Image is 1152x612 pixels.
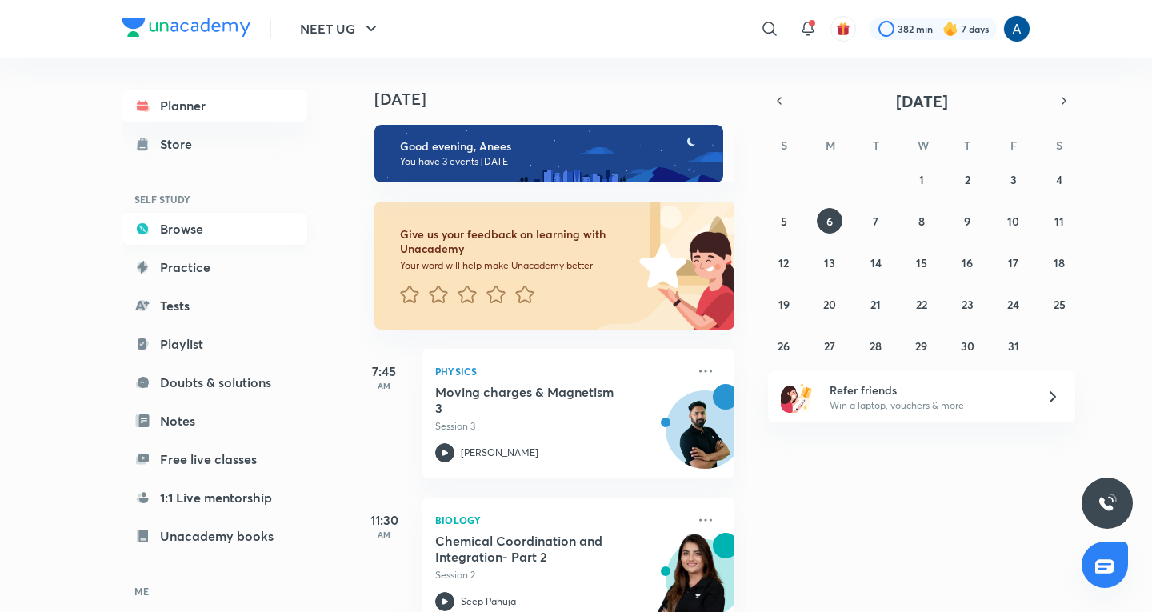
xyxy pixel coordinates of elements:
[122,405,307,437] a: Notes
[830,398,1026,413] p: Win a laptop, vouchers & more
[830,382,1026,398] h6: Refer friends
[909,333,934,358] button: October 29, 2025
[122,18,250,37] img: Company Logo
[964,214,970,229] abbr: October 9, 2025
[873,138,879,153] abbr: Tuesday
[915,338,927,354] abbr: October 29, 2025
[771,250,797,275] button: October 12, 2025
[374,125,723,182] img: evening
[1008,338,1019,354] abbr: October 31, 2025
[863,250,889,275] button: October 14, 2025
[781,214,787,229] abbr: October 5, 2025
[290,13,390,45] button: NEET UG
[352,510,416,530] h5: 11:30
[965,172,970,187] abbr: October 2, 2025
[836,22,850,36] img: avatar
[918,138,929,153] abbr: Wednesday
[352,530,416,539] p: AM
[1054,255,1065,270] abbr: October 18, 2025
[1056,138,1062,153] abbr: Saturday
[1003,15,1030,42] img: Anees Ahmed
[585,202,734,330] img: feedback_image
[954,250,980,275] button: October 16, 2025
[122,482,307,514] a: 1:1 Live mentorship
[863,291,889,317] button: October 21, 2025
[400,155,709,168] p: You have 3 events [DATE]
[954,291,980,317] button: October 23, 2025
[873,214,878,229] abbr: October 7, 2025
[817,250,842,275] button: October 13, 2025
[122,366,307,398] a: Doubts & solutions
[122,186,307,213] h6: SELF STUDY
[1001,333,1026,358] button: October 31, 2025
[817,333,842,358] button: October 27, 2025
[771,291,797,317] button: October 19, 2025
[771,333,797,358] button: October 26, 2025
[122,90,307,122] a: Planner
[909,291,934,317] button: October 22, 2025
[964,138,970,153] abbr: Thursday
[781,138,787,153] abbr: Sunday
[122,18,250,41] a: Company Logo
[781,381,813,413] img: referral
[1046,166,1072,192] button: October 4, 2025
[896,90,948,112] span: [DATE]
[909,208,934,234] button: October 8, 2025
[826,214,833,229] abbr: October 6, 2025
[954,208,980,234] button: October 9, 2025
[435,384,634,416] h5: Moving charges & Magnetism 3
[1046,250,1072,275] button: October 18, 2025
[122,443,307,475] a: Free live classes
[1001,166,1026,192] button: October 3, 2025
[1054,214,1064,229] abbr: October 11, 2025
[909,166,934,192] button: October 1, 2025
[352,381,416,390] p: AM
[1001,208,1026,234] button: October 10, 2025
[961,338,974,354] abbr: October 30, 2025
[122,578,307,605] h6: ME
[435,362,686,381] p: Physics
[824,255,835,270] abbr: October 13, 2025
[962,297,974,312] abbr: October 23, 2025
[823,297,836,312] abbr: October 20, 2025
[826,138,835,153] abbr: Monday
[942,21,958,37] img: streak
[1010,172,1017,187] abbr: October 3, 2025
[870,255,882,270] abbr: October 14, 2025
[870,338,882,354] abbr: October 28, 2025
[122,251,307,283] a: Practice
[778,297,790,312] abbr: October 19, 2025
[374,90,750,109] h4: [DATE]
[122,128,307,160] a: Store
[1054,297,1066,312] abbr: October 25, 2025
[122,213,307,245] a: Browse
[863,208,889,234] button: October 7, 2025
[400,139,709,154] h6: Good evening, Anees
[863,333,889,358] button: October 28, 2025
[790,90,1053,112] button: [DATE]
[916,297,927,312] abbr: October 22, 2025
[817,291,842,317] button: October 20, 2025
[1001,250,1026,275] button: October 17, 2025
[1056,172,1062,187] abbr: October 4, 2025
[1008,255,1018,270] abbr: October 17, 2025
[461,446,538,460] p: [PERSON_NAME]
[962,255,973,270] abbr: October 16, 2025
[1001,291,1026,317] button: October 24, 2025
[824,338,835,354] abbr: October 27, 2025
[461,594,516,609] p: Seep Pahuja
[122,520,307,552] a: Unacademy books
[122,328,307,360] a: Playlist
[778,338,790,354] abbr: October 26, 2025
[1098,494,1117,513] img: ttu
[830,16,856,42] button: avatar
[400,227,634,256] h6: Give us your feedback on learning with Unacademy
[666,399,743,476] img: Avatar
[954,333,980,358] button: October 30, 2025
[919,172,924,187] abbr: October 1, 2025
[771,208,797,234] button: October 5, 2025
[435,568,686,582] p: Session 2
[916,255,927,270] abbr: October 15, 2025
[435,533,634,565] h5: Chemical Coordination and Integration- Part 2
[160,134,202,154] div: Store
